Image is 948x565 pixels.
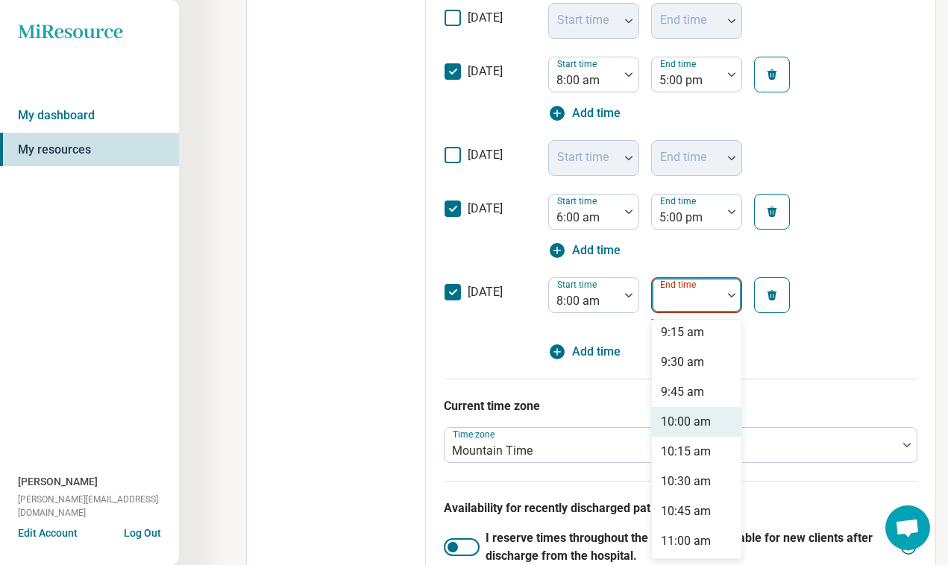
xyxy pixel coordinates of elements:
[453,429,497,440] label: Time zone
[468,64,503,78] span: [DATE]
[548,104,621,122] button: Add time
[468,201,503,215] span: [DATE]
[18,493,179,520] span: [PERSON_NAME][EMAIL_ADDRESS][DOMAIN_NAME]
[572,242,621,259] span: Add time
[468,148,503,162] span: [DATE]
[885,505,930,550] a: Open chat
[661,383,704,401] div: 9:45 am
[486,529,894,565] span: I reserve times throughout the week to be available for new clients after discharge from the hosp...
[661,532,711,550] div: 11:00 am
[444,397,917,415] p: Current time zone
[468,10,503,25] span: [DATE]
[661,323,704,341] div: 9:15 am
[557,196,600,206] label: Start time
[548,343,621,361] button: Add time
[557,280,600,290] label: Start time
[18,525,78,541] button: Edit Account
[661,502,711,520] div: 10:45 am
[660,59,699,69] label: End time
[572,343,621,361] span: Add time
[548,242,621,259] button: Add time
[661,473,711,490] div: 10:30 am
[661,353,704,371] div: 9:30 am
[557,59,600,69] label: Start time
[18,474,98,490] span: [PERSON_NAME]
[661,413,711,431] div: 10:00 am
[468,285,503,299] span: [DATE]
[444,499,917,517] p: Availability for recently discharged patients
[661,443,711,461] div: 10:15 am
[660,196,699,206] label: End time
[651,318,734,328] span: This field is required!
[572,104,621,122] span: Add time
[124,525,161,537] button: Log Out
[660,280,699,290] label: End time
